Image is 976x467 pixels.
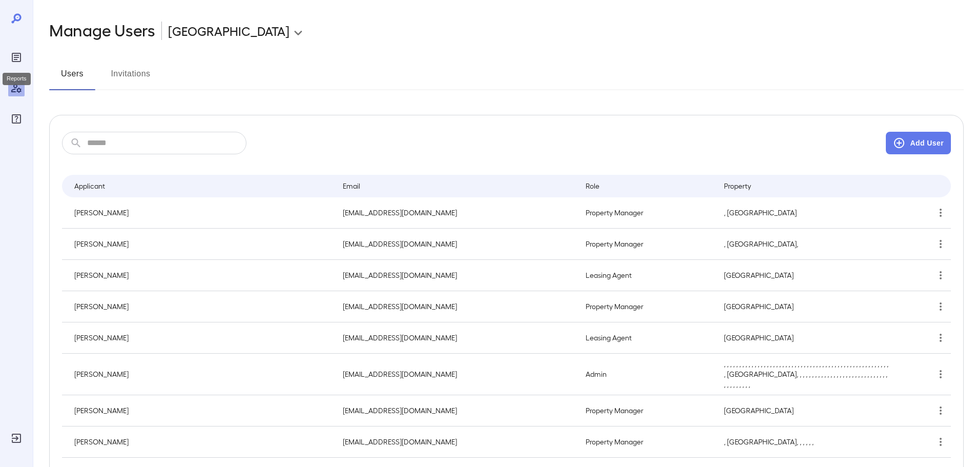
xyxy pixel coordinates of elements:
[343,405,570,416] p: [EMAIL_ADDRESS][DOMAIN_NAME]
[343,369,570,379] p: [EMAIL_ADDRESS][DOMAIN_NAME]
[886,132,951,154] button: Add User
[577,175,716,197] th: Role
[724,239,889,249] p: , [GEOGRAPHIC_DATA],
[74,369,326,379] p: [PERSON_NAME]
[168,23,289,39] p: [GEOGRAPHIC_DATA]
[586,405,708,416] p: Property Manager
[8,49,25,66] div: Reports
[724,359,889,390] p: , , , , , , , , , , , , , , , , , , , , , , , , , , , , , , , , , , , , , , , , , , , , , , , , ,...
[586,437,708,447] p: Property Manager
[586,333,708,343] p: Leasing Agent
[62,175,335,197] th: Applicant
[335,175,578,197] th: Email
[3,73,31,85] div: Reports
[724,208,889,218] p: , [GEOGRAPHIC_DATA]
[49,66,95,90] button: Users
[343,208,570,218] p: [EMAIL_ADDRESS][DOMAIN_NAME]
[74,301,326,312] p: [PERSON_NAME]
[74,333,326,343] p: [PERSON_NAME]
[74,405,326,416] p: [PERSON_NAME]
[724,437,889,447] p: , [GEOGRAPHIC_DATA], , , , , ,
[74,437,326,447] p: [PERSON_NAME]
[343,437,570,447] p: [EMAIL_ADDRESS][DOMAIN_NAME]
[8,80,25,96] div: Manage Users
[724,301,889,312] p: [GEOGRAPHIC_DATA]
[8,430,25,446] div: Log Out
[586,369,708,379] p: Admin
[586,239,708,249] p: Property Manager
[586,301,708,312] p: Property Manager
[74,239,326,249] p: [PERSON_NAME]
[724,270,889,280] p: [GEOGRAPHIC_DATA]
[49,21,155,41] h2: Manage Users
[724,405,889,416] p: [GEOGRAPHIC_DATA]
[724,333,889,343] p: [GEOGRAPHIC_DATA]
[343,333,570,343] p: [EMAIL_ADDRESS][DOMAIN_NAME]
[716,175,898,197] th: Property
[343,301,570,312] p: [EMAIL_ADDRESS][DOMAIN_NAME]
[343,239,570,249] p: [EMAIL_ADDRESS][DOMAIN_NAME]
[74,208,326,218] p: [PERSON_NAME]
[343,270,570,280] p: [EMAIL_ADDRESS][DOMAIN_NAME]
[8,111,25,127] div: FAQ
[586,208,708,218] p: Property Manager
[108,66,154,90] button: Invitations
[74,270,326,280] p: [PERSON_NAME]
[586,270,708,280] p: Leasing Agent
